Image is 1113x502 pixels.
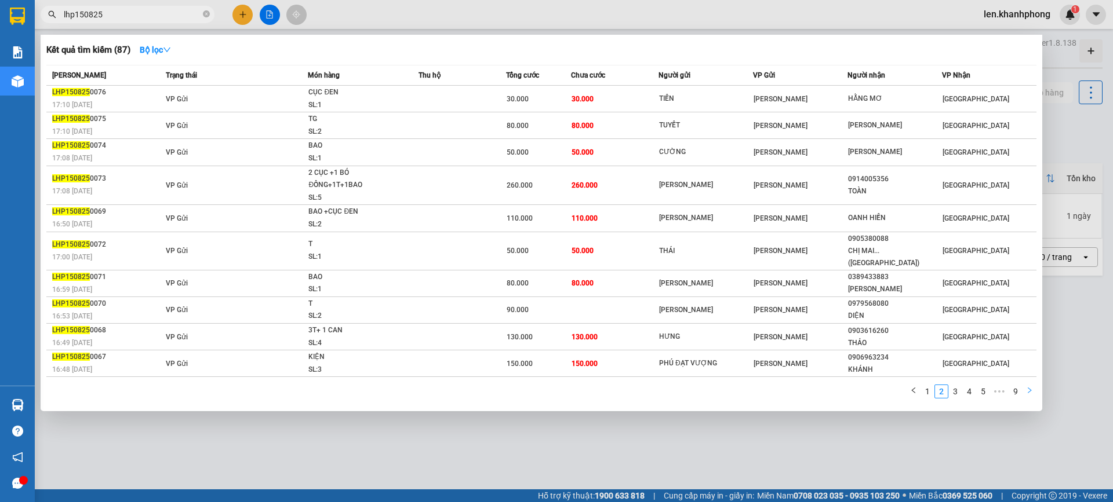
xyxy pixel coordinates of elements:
h3: Kết quả tìm kiếm ( 87 ) [46,44,130,56]
div: THÁI [659,245,752,257]
span: 50.000 [507,148,529,156]
div: SL: 5 [308,192,395,204]
span: 30.000 [572,95,594,103]
div: 0068 [52,324,162,336]
span: [PERSON_NAME] [754,214,808,222]
span: 110.000 [572,214,598,222]
span: close-circle [203,9,210,20]
div: 0906963234 [848,351,941,364]
div: KHÁNH [848,364,941,376]
span: 16:50 [DATE] [52,220,92,228]
span: Thu hộ [419,71,441,79]
span: LHP150825 [52,326,90,334]
span: 16:59 [DATE] [52,285,92,294]
div: [PERSON_NAME] [659,304,752,316]
span: [PERSON_NAME] [754,279,808,287]
span: Người nhận [848,71,885,79]
div: KIỆN [308,351,395,364]
div: BAO [308,271,395,284]
div: T [308,298,395,310]
div: 0905380088 [848,233,941,245]
img: warehouse-icon [12,75,24,87]
span: VP Gửi [166,306,188,314]
div: SL: 2 [308,218,395,231]
span: VP Gửi [753,71,775,79]
div: 3T+ 1 CAN [308,324,395,337]
span: LHP150825 [52,141,90,149]
div: 0074 [52,140,162,152]
div: HƯNG [659,331,752,343]
li: 4 [962,384,976,398]
span: [PERSON_NAME] [754,95,808,103]
span: Người gửi [659,71,690,79]
div: 0071 [52,271,162,283]
span: [GEOGRAPHIC_DATA] [943,279,1009,287]
span: 90.000 [507,306,529,314]
span: [GEOGRAPHIC_DATA] [943,247,1009,255]
span: question-circle [12,426,23,437]
span: 80.000 [507,279,529,287]
div: TUYẾT [659,119,752,131]
span: VP Gửi [166,279,188,287]
span: VP Gửi [166,214,188,222]
span: left [910,387,917,394]
span: 17:10 [DATE] [52,101,92,109]
div: T [308,238,395,251]
span: Chưa cước [571,71,605,79]
a: 5 [977,385,990,398]
div: SL: 2 [308,310,395,323]
span: LHP150825 [52,115,90,123]
div: 0903616260 [848,325,941,337]
div: SL: 1 [308,99,395,112]
span: [GEOGRAPHIC_DATA] [943,333,1009,341]
div: SL: 1 [308,251,395,263]
span: VP Gửi [166,247,188,255]
span: [GEOGRAPHIC_DATA] [943,122,1009,130]
span: 80.000 [572,122,594,130]
a: 2 [935,385,948,398]
div: SL: 1 [308,283,395,296]
span: 16:49 [DATE] [52,339,92,347]
div: HẰNG MƠ [848,93,941,105]
span: [PERSON_NAME] [754,181,808,189]
span: [PERSON_NAME] [754,333,808,341]
div: SL: 4 [308,337,395,350]
span: LHP150825 [52,299,90,307]
div: [PERSON_NAME] [659,277,752,290]
span: LHP150825 [52,88,90,96]
span: [GEOGRAPHIC_DATA] [943,148,1009,156]
span: 110.000 [507,214,533,222]
div: OANH HIỀN [848,212,941,224]
span: 50.000 [572,247,594,255]
span: LHP150825 [52,207,90,215]
span: 260.000 [572,181,598,189]
a: 1 [921,385,934,398]
a: 4 [963,385,976,398]
div: CHỊ MAI...([GEOGRAPHIC_DATA]) [848,245,941,269]
span: Tổng cước [506,71,539,79]
span: [PERSON_NAME] [754,122,808,130]
span: [GEOGRAPHIC_DATA] [943,306,1009,314]
span: 17:00 [DATE] [52,253,92,261]
button: left [907,384,921,398]
div: CỤC ĐEN [308,86,395,99]
span: VP Gửi [166,181,188,189]
span: [GEOGRAPHIC_DATA] [943,360,1009,368]
span: 130.000 [572,333,598,341]
button: Bộ lọcdown [130,41,180,59]
span: 50.000 [507,247,529,255]
div: 0069 [52,206,162,218]
span: 16:48 [DATE] [52,365,92,373]
span: [PERSON_NAME] [754,148,808,156]
li: 3 [948,384,962,398]
div: [PERSON_NAME] [659,212,752,224]
span: LHP150825 [52,353,90,361]
strong: Bộ lọc [140,45,171,54]
img: solution-icon [12,46,24,58]
div: 0914005356 [848,173,941,185]
div: SL: 2 [308,126,395,138]
div: 0979568080 [848,298,941,310]
li: Previous Page [907,384,921,398]
li: 2 [934,384,948,398]
div: BAO +CỤC ĐEN [308,206,395,218]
